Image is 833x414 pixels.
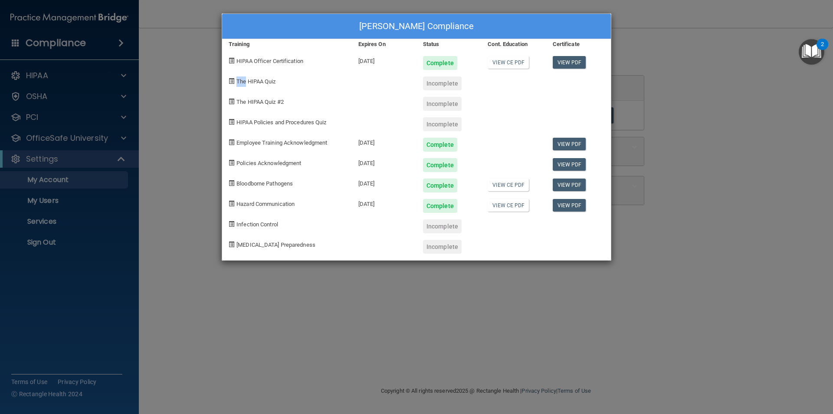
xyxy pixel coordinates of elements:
div: Certificate [546,39,611,50]
div: 2 [821,44,824,56]
span: Policies Acknowledgment [236,160,301,166]
span: Employee Training Acknowledgment [236,139,327,146]
div: Incomplete [423,97,462,111]
span: The HIPAA Quiz #2 [236,99,284,105]
div: Incomplete [423,117,462,131]
div: Incomplete [423,240,462,254]
div: [DATE] [352,152,416,172]
a: View PDF [553,179,586,191]
div: [DATE] [352,172,416,192]
span: [MEDICAL_DATA] Preparedness [236,242,315,248]
a: View CE PDF [488,56,529,69]
div: [PERSON_NAME] Compliance [222,14,611,39]
div: Cont. Education [481,39,546,50]
div: Complete [423,199,457,213]
div: Status [416,39,481,50]
div: [DATE] [352,50,416,70]
a: View PDF [553,56,586,69]
div: [DATE] [352,131,416,152]
a: View CE PDF [488,179,529,191]
div: Complete [423,56,457,70]
button: Open Resource Center, 2 new notifications [799,39,824,65]
div: Incomplete [423,76,462,90]
span: The HIPAA Quiz [236,78,275,85]
a: View PDF [553,158,586,171]
iframe: Drift Widget Chat Controller [683,352,823,387]
div: Incomplete [423,219,462,233]
span: HIPAA Policies and Procedures Quiz [236,119,326,126]
a: View PDF [553,138,586,150]
div: Training [222,39,352,50]
a: View PDF [553,199,586,212]
span: Hazard Communication [236,201,295,207]
a: View CE PDF [488,199,529,212]
div: Complete [423,158,457,172]
span: HIPAA Officer Certification [236,58,303,64]
span: Bloodborne Pathogens [236,180,293,187]
div: Complete [423,179,457,192]
div: [DATE] [352,192,416,213]
span: Infection Control [236,221,278,228]
div: Expires On [352,39,416,50]
div: Complete [423,138,457,152]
